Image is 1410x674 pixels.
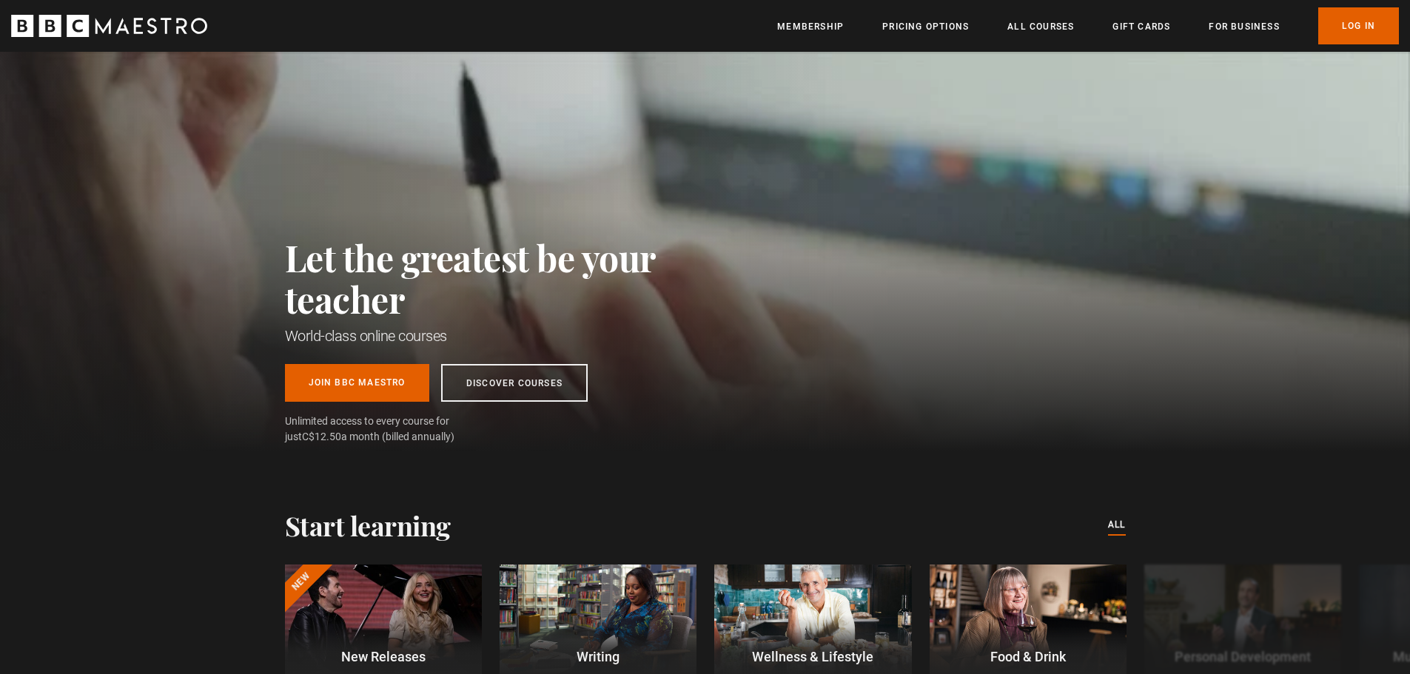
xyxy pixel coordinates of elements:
span: C$12.50 [302,431,341,442]
a: All [1108,517,1126,533]
h1: World-class online courses [285,326,722,346]
span: Unlimited access to every course for just a month (billed annually) [285,414,485,445]
a: Discover Courses [441,364,588,402]
a: Membership [777,19,844,34]
nav: Primary [777,7,1399,44]
a: All Courses [1007,19,1074,34]
h2: Let the greatest be your teacher [285,237,722,320]
h2: Start learning [285,510,451,541]
a: For business [1209,19,1279,34]
a: Join BBC Maestro [285,364,429,402]
a: Log In [1318,7,1399,44]
a: Pricing Options [882,19,969,34]
a: Gift Cards [1112,19,1170,34]
svg: BBC Maestro [11,15,207,37]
